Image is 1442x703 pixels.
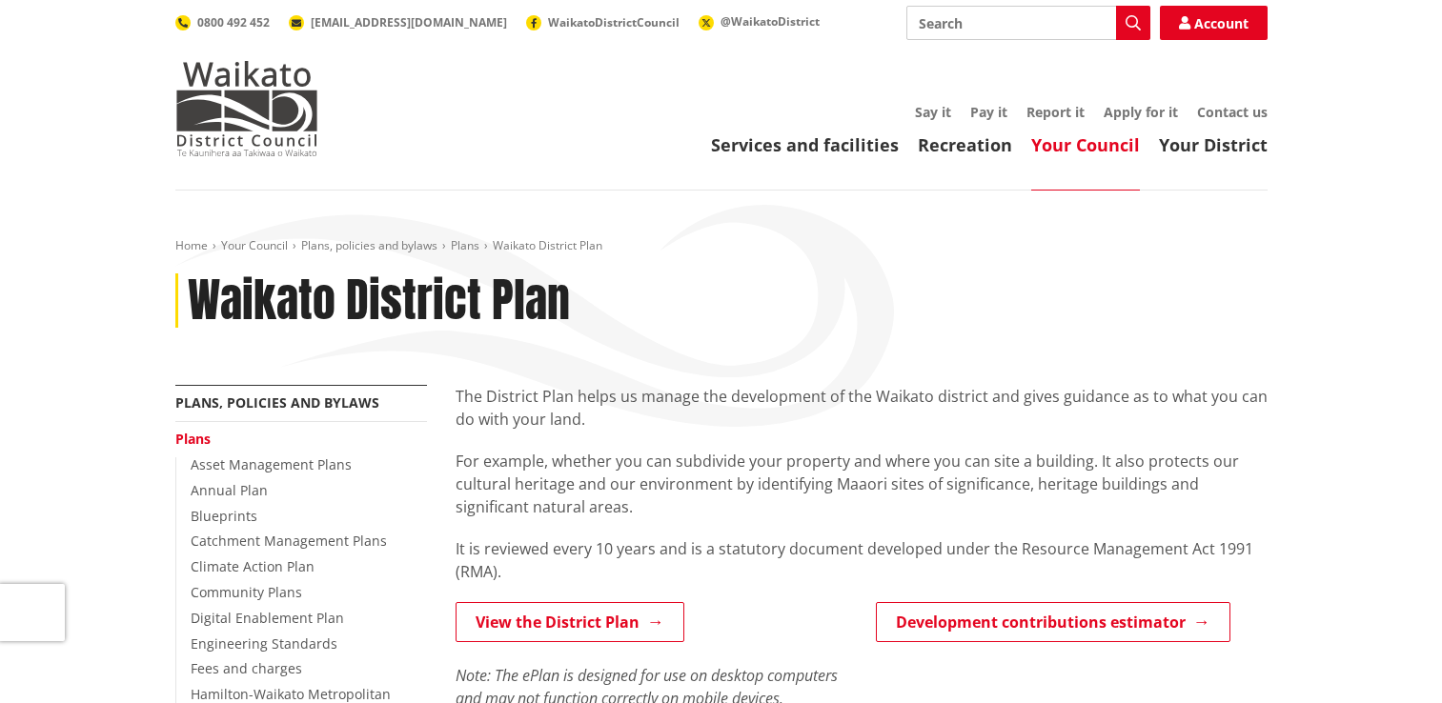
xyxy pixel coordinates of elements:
a: Home [175,237,208,253]
nav: breadcrumb [175,238,1268,254]
a: @WaikatoDistrict [699,13,820,30]
a: Annual Plan [191,481,268,499]
a: Apply for it [1104,103,1178,121]
a: Digital Enablement Plan [191,609,344,627]
img: Waikato District Council - Te Kaunihera aa Takiwaa o Waikato [175,61,318,156]
a: Plans, policies and bylaws [175,393,379,412]
a: Plans [175,430,211,448]
input: Search input [906,6,1150,40]
a: Fees and charges [191,659,302,677]
p: For example, whether you can subdivide your property and where you can site a building. It also p... [456,450,1268,518]
span: [EMAIL_ADDRESS][DOMAIN_NAME] [311,14,507,30]
a: Services and facilities [711,133,899,156]
a: Engineering Standards [191,634,337,653]
a: [EMAIL_ADDRESS][DOMAIN_NAME] [289,14,507,30]
a: Blueprints [191,507,257,525]
a: Your Council [221,237,288,253]
a: Development contributions estimator [876,602,1230,642]
a: Recreation [918,133,1012,156]
a: Plans, policies and bylaws [301,237,437,253]
a: WaikatoDistrictCouncil [526,14,680,30]
a: Contact us [1197,103,1268,121]
a: Say it [915,103,951,121]
a: Pay it [970,103,1007,121]
a: Climate Action Plan [191,557,315,575]
span: WaikatoDistrictCouncil [548,14,680,30]
a: 0800 492 452 [175,14,270,30]
a: View the District Plan [456,602,684,642]
h1: Waikato District Plan [188,273,570,329]
span: @WaikatoDistrict [721,13,820,30]
p: It is reviewed every 10 years and is a statutory document developed under the Resource Management... [456,537,1268,583]
a: Report it [1026,103,1085,121]
a: Community Plans [191,583,302,601]
a: Your Council [1031,133,1140,156]
p: The District Plan helps us manage the development of the Waikato district and gives guidance as t... [456,385,1268,431]
a: Plans [451,237,479,253]
span: Waikato District Plan [493,237,602,253]
a: Account [1160,6,1268,40]
a: Asset Management Plans [191,455,352,473]
a: Your District [1159,133,1268,156]
a: Catchment Management Plans [191,532,387,550]
span: 0800 492 452 [197,14,270,30]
